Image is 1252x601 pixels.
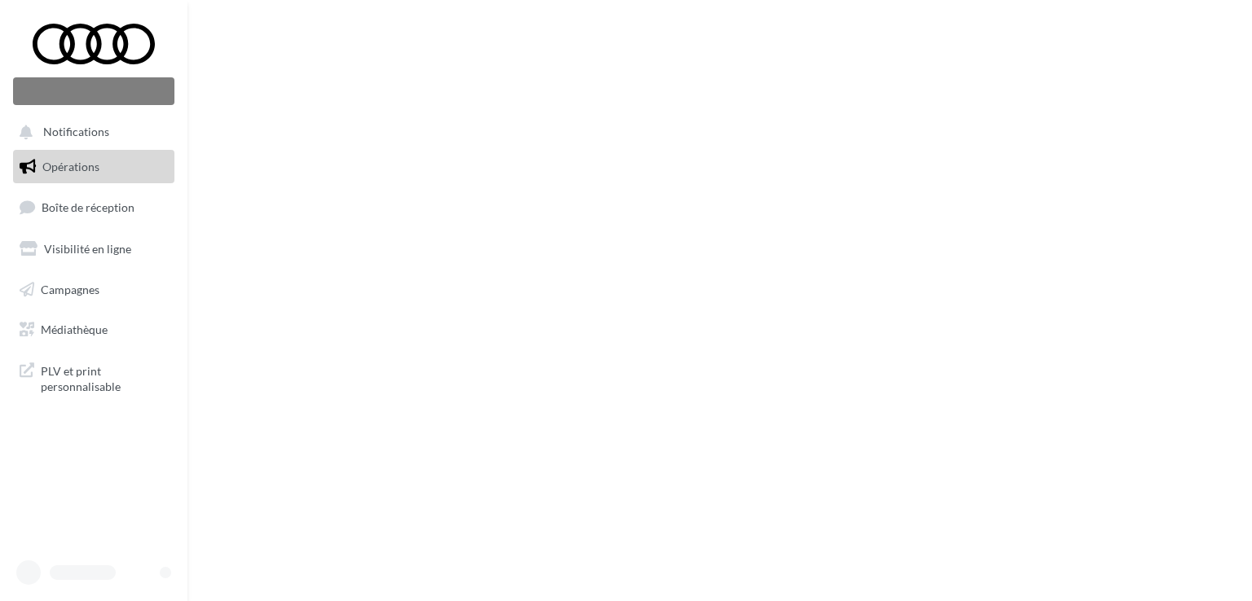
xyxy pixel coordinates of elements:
[44,242,131,256] span: Visibilité en ligne
[13,77,174,105] div: Nouvelle campagne
[42,160,99,173] span: Opérations
[41,360,168,395] span: PLV et print personnalisable
[10,353,178,401] a: PLV et print personnalisable
[41,322,108,336] span: Médiathèque
[10,232,178,266] a: Visibilité en ligne
[43,125,109,139] span: Notifications
[41,282,99,296] span: Campagnes
[10,190,178,225] a: Boîte de réception
[10,313,178,347] a: Médiathèque
[10,273,178,307] a: Campagnes
[10,150,178,184] a: Opérations
[42,200,134,214] span: Boîte de réception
